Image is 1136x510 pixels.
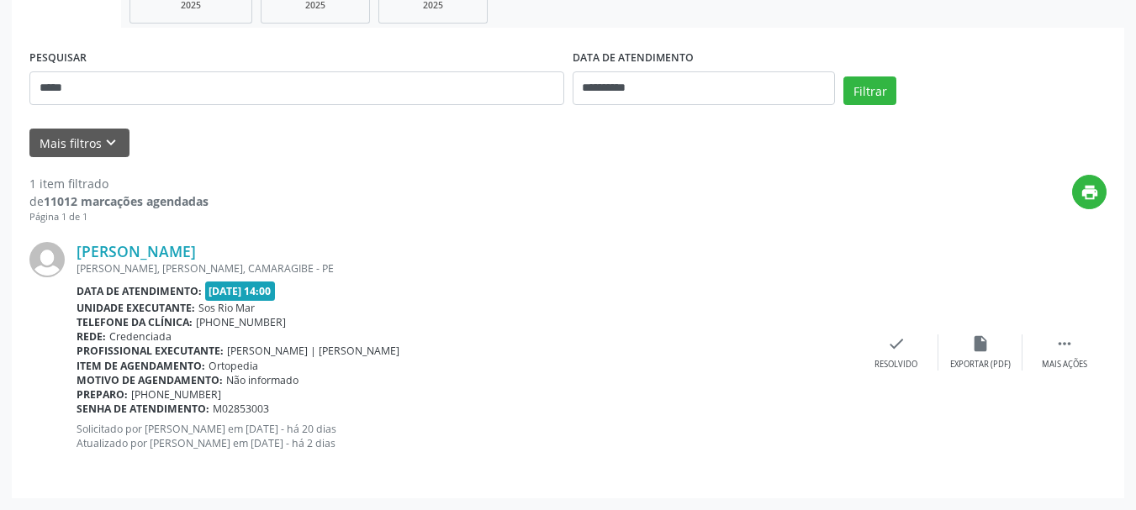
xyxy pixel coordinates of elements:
[77,242,196,260] a: [PERSON_NAME]
[29,242,65,277] img: img
[77,344,224,358] b: Profissional executante:
[77,422,854,450] p: Solicitado por [PERSON_NAME] em [DATE] - há 20 dias Atualizado por [PERSON_NAME] em [DATE] - há 2...
[131,387,221,402] span: [PHONE_NUMBER]
[874,359,917,371] div: Resolvido
[77,402,209,416] b: Senha de atendimento:
[971,334,990,353] i: insert_drive_file
[29,175,209,192] div: 1 item filtrado
[77,387,128,402] b: Preparo:
[29,210,209,224] div: Página 1 de 1
[1055,334,1074,353] i: 
[44,193,209,209] strong: 11012 marcações agendadas
[226,373,299,387] span: Não informado
[196,315,286,329] span: [PHONE_NUMBER]
[29,129,129,158] button: Mais filtroskeyboard_arrow_down
[77,315,193,329] b: Telefone da clínica:
[29,192,209,210] div: de
[1081,183,1099,202] i: print
[77,301,195,315] b: Unidade executante:
[198,301,255,315] span: Sos Rio Mar
[77,261,854,276] div: [PERSON_NAME], [PERSON_NAME], CAMARAGIBE - PE
[205,281,276,301] span: [DATE] 14:00
[1072,175,1107,209] button: print
[843,76,896,105] button: Filtrar
[29,45,87,71] label: PESQUISAR
[573,45,694,71] label: DATA DE ATENDIMENTO
[213,402,269,416] span: M02853003
[1042,359,1087,371] div: Mais ações
[109,329,172,344] span: Credenciada
[102,134,120,152] i: keyboard_arrow_down
[227,344,399,358] span: [PERSON_NAME] | [PERSON_NAME]
[950,359,1011,371] div: Exportar (PDF)
[77,329,106,344] b: Rede:
[77,284,202,298] b: Data de atendimento:
[77,359,205,373] b: Item de agendamento:
[209,359,258,373] span: Ortopedia
[887,334,906,353] i: check
[77,373,223,387] b: Motivo de agendamento:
